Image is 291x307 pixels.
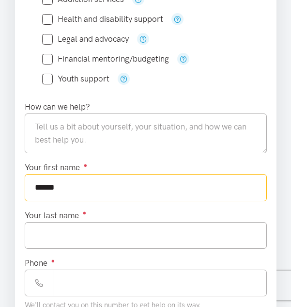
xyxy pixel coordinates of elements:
label: Phone [25,257,55,270]
label: Legal and advocacy [42,35,129,43]
label: How can we help? [25,100,90,113]
label: Financial mentoring/budgeting [42,55,169,63]
label: Health and disability support [42,15,163,23]
label: Your first name [25,161,88,174]
label: Your last name [25,209,87,222]
sup: ● [83,209,87,216]
label: Youth support [42,75,109,83]
input: Phone number [53,270,267,296]
sup: ● [84,162,88,169]
sup: ● [51,257,55,264]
